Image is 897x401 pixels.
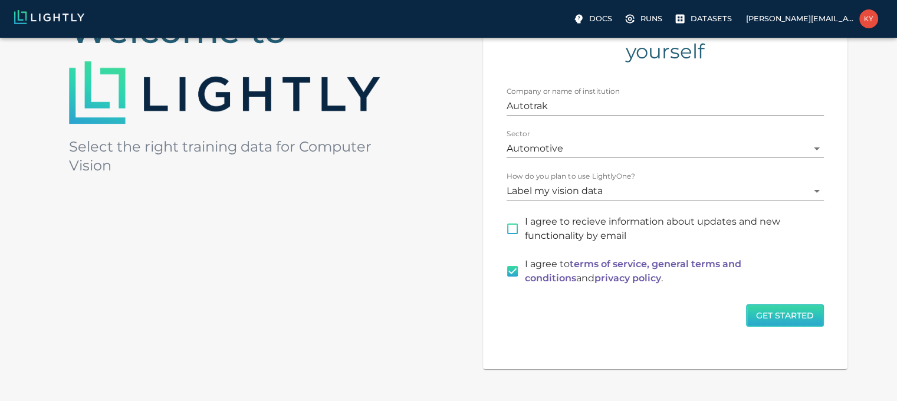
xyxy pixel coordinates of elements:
[594,272,661,284] a: privacy policy
[507,139,824,158] div: Automotive
[507,86,620,96] label: Company or name of institution
[525,258,741,284] a: terms of service, general terms and conditions
[746,13,855,24] p: [PERSON_NAME][EMAIL_ADDRESS][DOMAIN_NAME]
[859,9,878,28] img: kyle.chavoos@autotrak.co.za
[14,10,84,24] img: Lightly
[640,13,662,24] p: Runs
[507,129,530,139] label: Sector
[570,9,617,28] label: Docs
[622,9,667,28] a: Please complete one of our getting started guides to active the full UI
[691,13,732,24] p: Datasets
[589,13,612,24] p: Docs
[507,182,824,200] div: Label my vision data
[672,9,737,28] a: Please complete one of our getting started guides to active the full UI
[69,61,380,124] img: Lightly
[525,215,814,243] span: I agree to recieve information about updates and new functionality by email
[69,137,415,175] h5: Select the right training data for Computer Vision
[741,6,883,32] label: [PERSON_NAME][EMAIL_ADDRESS][DOMAIN_NAME]kyle.chavoos@autotrak.co.za
[746,304,824,327] button: Get Started
[507,14,824,64] h4: Please tell us more about yourself
[507,171,635,181] label: How do you plan to use LightlyOne?
[525,257,814,285] p: I agree to and .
